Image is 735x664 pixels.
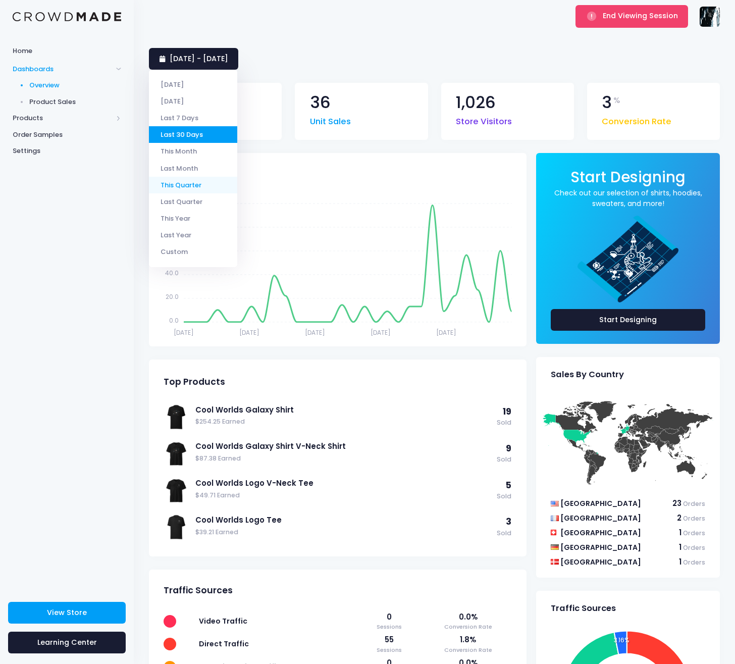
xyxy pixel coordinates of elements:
[560,498,641,508] span: [GEOGRAPHIC_DATA]
[149,126,237,143] li: Last 30 Days
[195,417,492,427] span: $254.25 Earned
[560,528,641,538] span: [GEOGRAPHIC_DATA]
[195,454,492,464] span: $87.38 Earned
[47,607,87,618] span: View Store
[199,639,249,649] span: Direct Traffic
[363,634,414,645] span: 55
[239,328,259,336] tspan: [DATE]
[149,93,237,110] li: [DATE]
[683,529,705,537] span: Orders
[195,528,492,537] span: $39.21 Earned
[310,111,351,128] span: Unit Sales
[149,110,237,126] li: Last 7 Days
[149,143,237,160] li: This Month
[425,646,511,654] span: Conversion Rate
[149,48,238,70] a: [DATE] - [DATE]
[195,515,492,526] a: Cool Worlds Logo Tee
[497,492,511,501] span: Sold
[425,623,511,631] span: Conversion Rate
[170,54,228,64] span: [DATE] - [DATE]
[13,46,121,56] span: Home
[165,269,179,277] tspan: 40.0
[37,637,97,647] span: Learning Center
[677,513,681,523] span: 2
[166,292,179,301] tspan: 20.0
[456,94,496,111] span: 1,026
[149,76,237,93] li: [DATE]
[683,514,705,523] span: Orders
[436,328,456,336] tspan: [DATE]
[613,94,620,107] span: %
[551,309,705,331] a: Start Designing
[506,442,511,454] span: 9
[602,111,671,128] span: Conversion Rate
[497,455,511,465] span: Sold
[29,97,122,107] span: Product Sales
[149,160,237,176] li: Last Month
[575,5,688,27] button: End Viewing Session
[679,527,681,538] span: 1
[683,499,705,508] span: Orders
[13,146,121,156] span: Settings
[195,441,492,452] a: Cool Worlds Galaxy Shirt V-Neck Shirt
[570,167,686,187] span: Start Designing
[560,513,641,523] span: [GEOGRAPHIC_DATA]
[497,529,511,538] span: Sold
[169,316,179,325] tspan: 0.0
[551,603,616,614] span: Traffic Sources
[8,632,126,653] a: Learning Center
[679,556,681,567] span: 1
[164,585,233,596] span: Traffic Sources
[195,491,492,500] span: $49.71 Earned
[425,611,511,623] span: 0.0%
[506,479,511,491] span: 5
[700,7,720,27] img: User
[506,516,511,528] span: 3
[603,11,678,21] span: End Viewing Session
[551,188,705,209] a: Check out our selection of shirts, hoodies, sweaters, and more!
[683,543,705,552] span: Orders
[497,418,511,428] span: Sold
[164,377,225,387] span: Top Products
[149,243,237,260] li: Custom
[149,227,237,243] li: Last Year
[149,210,237,227] li: This Year
[199,616,247,626] span: Video Traffic
[425,634,511,645] span: 1.8%
[305,328,325,336] tspan: [DATE]
[310,94,331,111] span: 36
[503,405,511,418] span: 19
[363,646,414,654] span: Sessions
[683,558,705,567] span: Orders
[8,602,126,624] a: View Store
[195,478,492,489] a: Cool Worlds Logo V-Neck Tee
[570,175,686,185] a: Start Designing
[672,498,681,508] span: 23
[679,542,681,552] span: 1
[551,370,624,380] span: Sales By Country
[560,542,641,552] span: [GEOGRAPHIC_DATA]
[13,12,121,22] img: Logo
[13,130,121,140] span: Order Samples
[363,611,414,623] span: 0
[29,80,122,90] span: Overview
[174,328,194,336] tspan: [DATE]
[149,193,237,210] li: Last Quarter
[602,94,612,111] span: 3
[560,557,641,567] span: [GEOGRAPHIC_DATA]
[371,328,391,336] tspan: [DATE]
[13,113,113,123] span: Products
[195,404,492,416] a: Cool Worlds Galaxy Shirt
[13,64,113,74] span: Dashboards
[363,623,414,631] span: Sessions
[149,177,237,193] li: This Quarter
[456,111,512,128] span: Store Visitors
